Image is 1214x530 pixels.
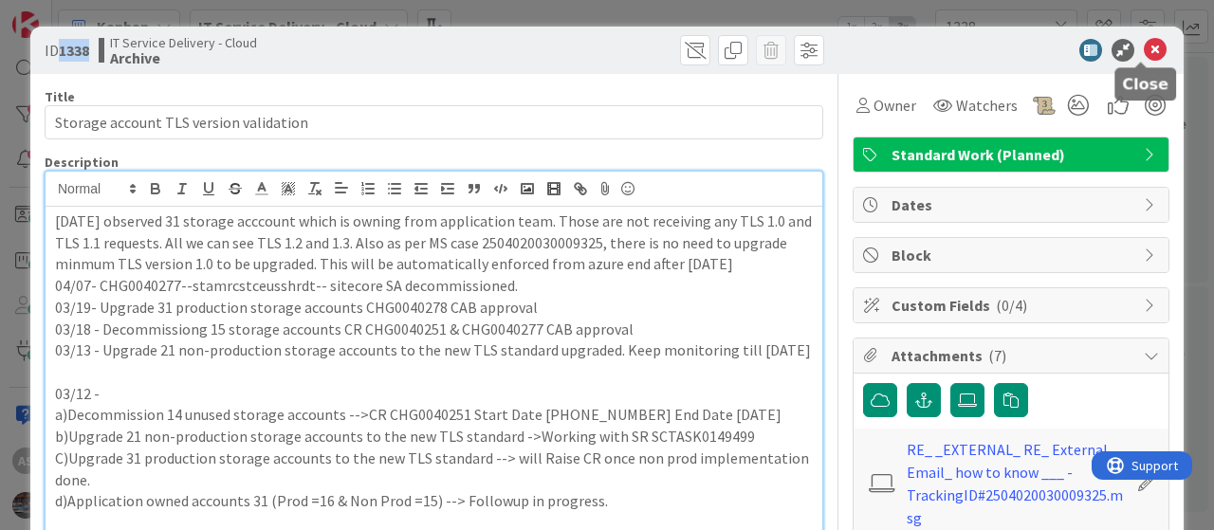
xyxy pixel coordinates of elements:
span: ( 7 ) [988,346,1006,365]
p: 03/18 - Decommissiong 15 storage accounts CR CHG0040251 & CHG0040277 CAB approval [55,319,813,340]
input: type card name here... [45,105,823,139]
span: Custom Fields [892,294,1134,317]
b: Archive [110,50,257,65]
span: Owner [874,94,916,117]
p: 03/13 - Upgrade 21 non-production storage accounts to the new TLS standard upgraded. Keep monitor... [55,339,813,361]
p: [DATE] observed 31 storage acccount which is owning from application team. Those are not receivin... [55,210,813,275]
span: Attachments [892,344,1134,367]
span: ( 0/4 ) [996,296,1027,315]
span: IT Service Delivery - Cloud [110,35,257,50]
p: a)Decommission 14 unused storage accounts -->CR CHG0040251 Start Date [PHONE_NUMBER] End Date [DATE] [55,404,813,426]
label: Title [45,88,75,105]
p: C)Upgrade 31 production storage accounts to the new TLS standard --> will Raise CR once non prod ... [55,448,813,490]
span: Standard Work (Planned) [892,143,1134,166]
p: 03/12 - [55,383,813,405]
span: Description [45,154,119,171]
b: 1338 [59,41,89,60]
span: ID [45,39,89,62]
h5: Close [1122,75,1168,93]
p: 03/19- Upgrade 31 production storage accounts CHG0040278 CAB approval [55,297,813,319]
span: Support [40,3,86,26]
span: Dates [892,193,1134,216]
a: RE_ _EXTERNAL_ RE_ External Email_ how to know ___ - TrackingID#2504020030009325.msg [907,438,1127,529]
span: Watchers [956,94,1018,117]
span: Block [892,244,1134,266]
p: b)Upgrade 21 non-production storage accounts to the new TLS standard ->Working with SR SCTASK0149499 [55,426,813,448]
p: 04/07- CHG0040277--stamrcstceusshrdt-- sitecore SA decommissioned. [55,275,813,297]
p: d)Application owned accounts 31 (Prod =16 & Non Prod =15) --> Followup in progress. [55,490,813,512]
